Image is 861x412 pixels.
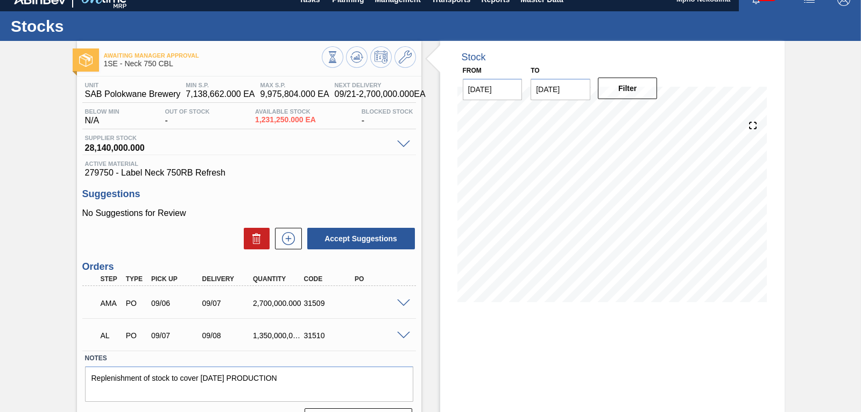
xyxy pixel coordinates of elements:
[463,67,482,74] label: From
[162,108,212,125] div: -
[98,291,124,315] div: Awaiting Manager Approval
[362,108,413,115] span: Blocked Stock
[11,20,202,32] h1: Stocks
[255,108,316,115] span: Available Stock
[250,299,306,308] div: 2,700,000.000
[301,331,357,340] div: 31510
[359,108,416,125] div: -
[260,82,329,88] span: MAX S.P.
[101,299,121,308] p: AMA
[85,160,413,167] span: Active Material
[346,46,368,68] button: Update Chart
[101,331,121,340] p: AL
[85,366,413,402] textarea: Replenishment of stock to cover [DATE] PRODUCTION
[149,331,204,340] div: 09/07/2025
[238,228,270,249] div: Delete Suggestions
[186,82,255,88] span: MIN S.P.
[598,78,658,99] button: Filter
[85,168,413,178] span: 279750 - Label Neck 750RB Refresh
[82,108,122,125] div: N/A
[301,275,357,283] div: Code
[463,79,523,100] input: mm/dd/yyyy
[82,261,416,273] h3: Orders
[149,275,204,283] div: Pick up
[335,89,426,99] span: 09/21 - 2,700,000.000 EA
[165,108,209,115] span: Out Of Stock
[85,135,392,141] span: Supplier Stock
[531,79,590,100] input: mm/dd/yyyy
[370,46,392,68] button: Schedule Inventory
[462,52,486,63] div: Stock
[82,188,416,200] h3: Suggestions
[335,82,426,88] span: Next Delivery
[200,275,256,283] div: Delivery
[302,227,416,250] div: Accept Suggestions
[186,89,255,99] span: 7,138,662.000 EA
[394,46,416,68] button: Go to Master Data / General
[149,299,204,308] div: 09/06/2025
[123,299,149,308] div: Purchase order
[270,228,302,249] div: New suggestion
[98,324,124,347] div: Awaiting Load Composition
[85,351,413,366] label: Notes
[307,228,415,249] button: Accept Suggestions
[531,67,539,74] label: to
[322,46,343,68] button: Stocks Overview
[250,275,306,283] div: Quantity
[123,275,149,283] div: Type
[79,53,93,67] img: Ícone
[200,331,256,340] div: 09/08/2025
[123,331,149,340] div: Purchase order
[255,116,316,124] span: 1,231,250.000 EA
[85,141,392,152] span: 28,140,000.000
[200,299,256,308] div: 09/07/2025
[98,275,124,283] div: Step
[85,82,181,88] span: Unit
[85,89,181,99] span: SAB Polokwane Brewery
[104,60,322,68] span: 1SE - Neck 750 CBL
[104,52,322,59] span: Awaiting Manager Approval
[260,89,329,99] span: 9,975,804.000 EA
[301,299,357,308] div: 31509
[82,208,416,218] p: No Suggestions for Review
[85,108,119,115] span: Below Min
[352,275,408,283] div: PO
[250,331,306,340] div: 1,350,000,000.000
